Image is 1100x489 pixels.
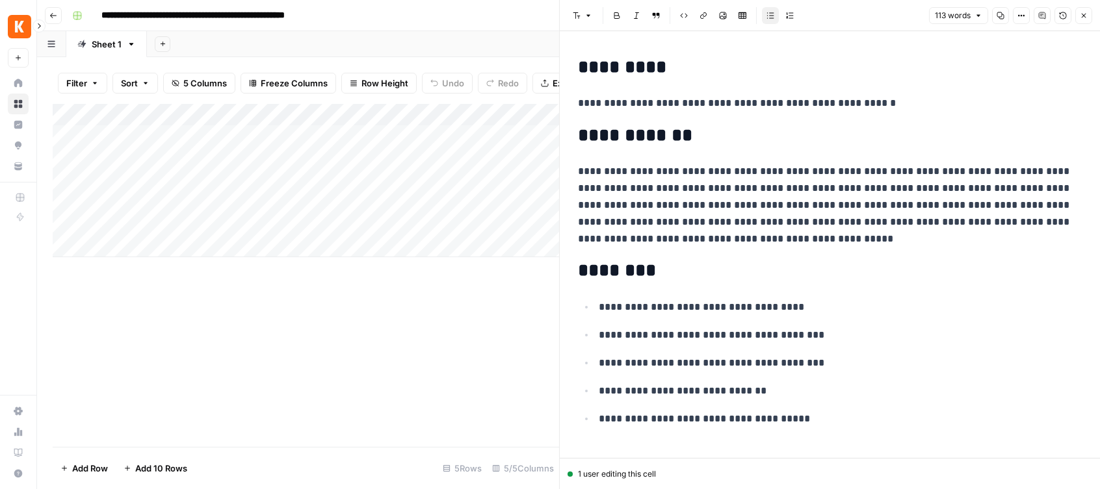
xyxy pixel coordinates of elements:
[58,73,107,94] button: Filter
[72,462,108,475] span: Add Row
[532,73,607,94] button: Export CSV
[8,421,29,442] a: Usage
[935,10,971,21] span: 113 words
[8,114,29,135] a: Insights
[116,458,195,479] button: Add 10 Rows
[135,462,187,475] span: Add 10 Rows
[568,468,1092,480] div: 1 user editing this cell
[487,458,559,479] div: 5/5 Columns
[8,463,29,484] button: Help + Support
[498,77,519,90] span: Redo
[8,156,29,177] a: Your Data
[121,77,138,90] span: Sort
[66,77,87,90] span: Filter
[478,73,527,94] button: Redo
[183,77,227,90] span: 5 Columns
[438,458,487,479] div: 5 Rows
[261,77,328,90] span: Freeze Columns
[241,73,336,94] button: Freeze Columns
[929,7,988,24] button: 113 words
[8,442,29,463] a: Learning Hub
[8,401,29,421] a: Settings
[341,73,417,94] button: Row Height
[8,94,29,114] a: Browse
[422,73,473,94] button: Undo
[66,31,147,57] a: Sheet 1
[8,135,29,156] a: Opportunities
[53,458,116,479] button: Add Row
[553,77,599,90] span: Export CSV
[92,38,122,51] div: Sheet 1
[8,15,31,38] img: Kayak Logo
[442,77,464,90] span: Undo
[361,77,408,90] span: Row Height
[112,73,158,94] button: Sort
[8,73,29,94] a: Home
[163,73,235,94] button: 5 Columns
[8,10,29,43] button: Workspace: Kayak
